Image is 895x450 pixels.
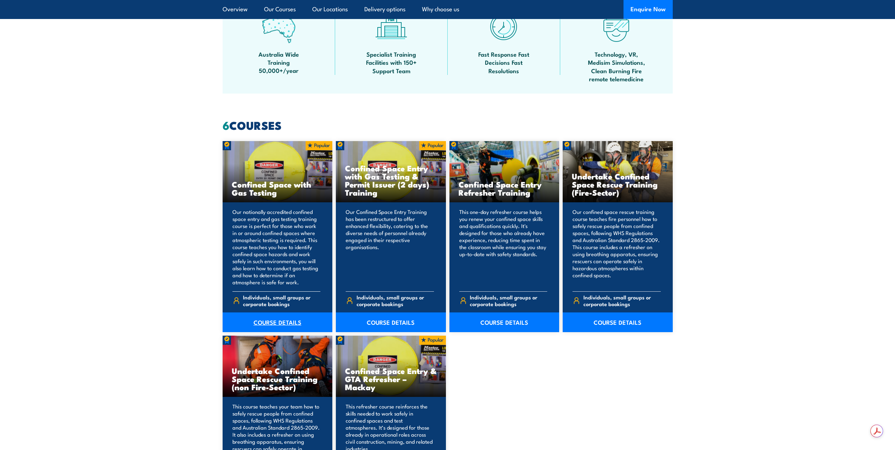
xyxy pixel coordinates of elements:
span: Individuals, small groups or corporate bookings [243,294,320,307]
p: Our confined space rescue training course teaches fire personnel how to safely rescue people from... [573,208,661,286]
h2: COURSES [223,120,673,130]
a: COURSE DETAILS [223,312,333,332]
strong: 6 [223,116,229,134]
img: facilities-icon [375,10,408,43]
span: Technology, VR, Medisim Simulations, Clean Burning Fire remote telemedicine [585,50,648,83]
img: fast-icon [487,10,520,43]
span: Fast Response Fast Decisions Fast Resolutions [472,50,536,75]
h3: Undertake Confined Space Rescue Training (non Fire-Sector) [232,367,324,391]
span: Individuals, small groups or corporate bookings [357,294,434,307]
img: tech-icon [600,10,633,43]
span: Individuals, small groups or corporate bookings [583,294,661,307]
p: This one-day refresher course helps you renew your confined space skills and qualifications quick... [459,208,548,286]
span: Individuals, small groups or corporate bookings [470,294,547,307]
p: Our nationally accredited confined space entry and gas testing training course is perfect for tho... [232,208,321,286]
h3: Confined Space Entry with Gas Testing & Permit Issuer (2 days) Training [345,164,437,196]
h3: Confined Space with Gas Testing [232,180,324,196]
a: COURSE DETAILS [336,312,446,332]
img: auswide-icon [262,10,295,43]
a: COURSE DETAILS [563,312,673,332]
h3: Undertake Confined Space Rescue Training (Fire-Sector) [572,172,664,196]
h3: Confined Space Entry & GTA Refresher – Mackay [345,367,437,391]
a: COURSE DETAILS [449,312,560,332]
p: Our Confined Space Entry Training has been restructured to offer enhanced flexibility, catering t... [346,208,434,286]
span: Australia Wide Training 50,000+/year [247,50,311,75]
h3: Confined Space Entry Refresher Training [459,180,550,196]
span: Specialist Training Facilities with 150+ Support Team [360,50,423,75]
